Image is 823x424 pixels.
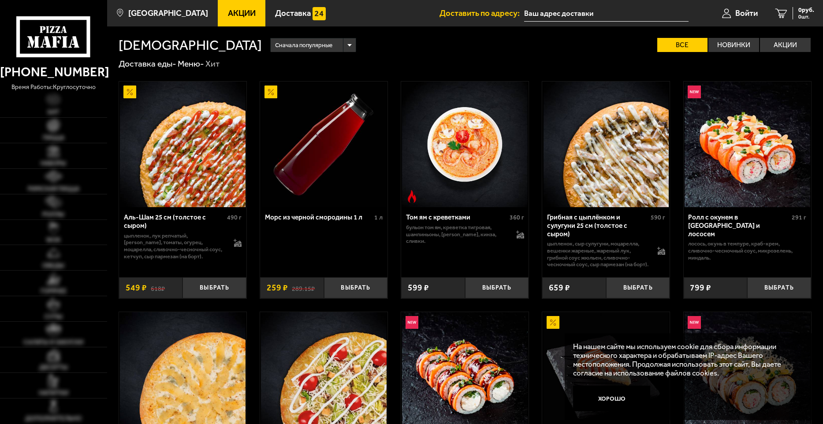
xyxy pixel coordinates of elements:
[406,190,418,203] img: Острое блюдо
[124,232,225,260] p: цыпленок, лук репчатый, [PERSON_NAME], томаты, огурец, моцарелла, сливочно-чесночный соус, кетчуп...
[747,277,811,298] button: Выбрать
[573,342,797,378] p: На нашем сайте мы используем cookie для сбора информации технического характера и обрабатываем IP...
[408,283,429,292] span: 599 ₽
[264,86,277,98] img: Акционный
[439,9,524,18] span: Доставить по адресу:
[228,9,256,18] span: Акции
[524,5,689,22] input: Ваш адрес доставки
[688,213,789,238] div: Ролл с окунем в [GEOGRAPHIC_DATA] и лососем
[292,283,315,292] s: 289.15 ₽
[798,14,814,19] span: 0 шт.
[119,38,262,52] h1: [DEMOGRAPHIC_DATA]
[690,283,711,292] span: 799 ₽
[42,263,64,269] span: Обеды
[510,214,524,221] span: 360 г
[402,82,528,207] img: Том ям с креветками
[46,237,61,243] span: WOK
[685,82,810,207] img: Ролл с окунем в темпуре и лососем
[23,339,83,346] span: Салаты и закуски
[651,214,665,221] span: 590 г
[544,82,669,207] img: Грибная с цыплёнком и сулугуни 25 см (толстое с сыром)
[688,316,700,329] img: Новинка
[41,160,66,167] span: Наборы
[126,283,147,292] span: 549 ₽
[261,82,387,207] img: Морс из черной смородины 1 л
[41,288,67,294] span: Горячее
[542,82,670,207] a: Грибная с цыплёнком и сулугуни 25 см (толстое с сыром)
[182,277,246,298] button: Выбрать
[227,214,242,221] span: 490 г
[465,277,529,298] button: Выбрать
[547,316,559,329] img: Акционный
[124,213,225,230] div: Аль-Шам 25 см (толстое с сыром)
[275,9,311,18] span: Доставка
[798,7,814,13] span: 0 руб.
[42,212,64,218] span: Роллы
[313,7,325,20] img: 15daf4d41897b9f0e9f617042186c801.svg
[265,213,372,222] div: Морс из черной смородины 1 л
[735,9,758,18] span: Войти
[119,82,246,207] a: АкционныйАль-Шам 25 см (толстое с сыром)
[573,386,650,411] button: Хорошо
[43,135,64,141] span: Пицца
[688,86,700,98] img: Новинка
[406,316,418,329] img: Новинка
[120,82,246,207] img: Аль-Шам 25 см (толстое с сыром)
[324,277,388,298] button: Выбрать
[45,314,63,320] span: Супы
[205,58,220,69] div: Хит
[688,240,806,261] p: лосось, окунь в темпуре, краб-крем, сливочно-чесночный соус, микрозелень, миндаль.
[260,82,387,207] a: АкционныйМорс из черной смородины 1 л
[606,277,670,298] button: Выбрать
[119,59,176,69] a: Доставка еды-
[547,213,648,238] div: Грибная с цыплёнком и сулугуни 25 см (толстое с сыром)
[684,82,811,207] a: НовинкаРолл с окунем в темпуре и лососем
[406,213,507,222] div: Том ям с креветками
[792,214,806,221] span: 291 г
[267,283,288,292] span: 259 ₽
[151,283,165,292] s: 618 ₽
[39,364,68,371] span: Десерты
[549,283,570,292] span: 659 ₽
[28,186,79,192] span: Римская пицца
[178,59,204,69] a: Меню-
[123,86,136,98] img: Акционный
[401,82,529,207] a: Острое блюдоТом ям с креветками
[25,416,82,422] span: Дополнительно
[374,214,383,221] span: 1 л
[708,38,759,52] label: Новинки
[47,109,60,115] span: Хит
[128,9,208,18] span: [GEOGRAPHIC_DATA]
[406,224,507,245] p: бульон том ям, креветка тигровая, шампиньоны, [PERSON_NAME], кинза, сливки.
[275,37,332,53] span: Сначала популярные
[547,240,648,268] p: цыпленок, сыр сулугуни, моцарелла, вешенки жареные, жареный лук, грибной соус Жюльен, сливочно-че...
[39,390,68,396] span: Напитки
[760,38,811,52] label: Акции
[657,38,708,52] label: Все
